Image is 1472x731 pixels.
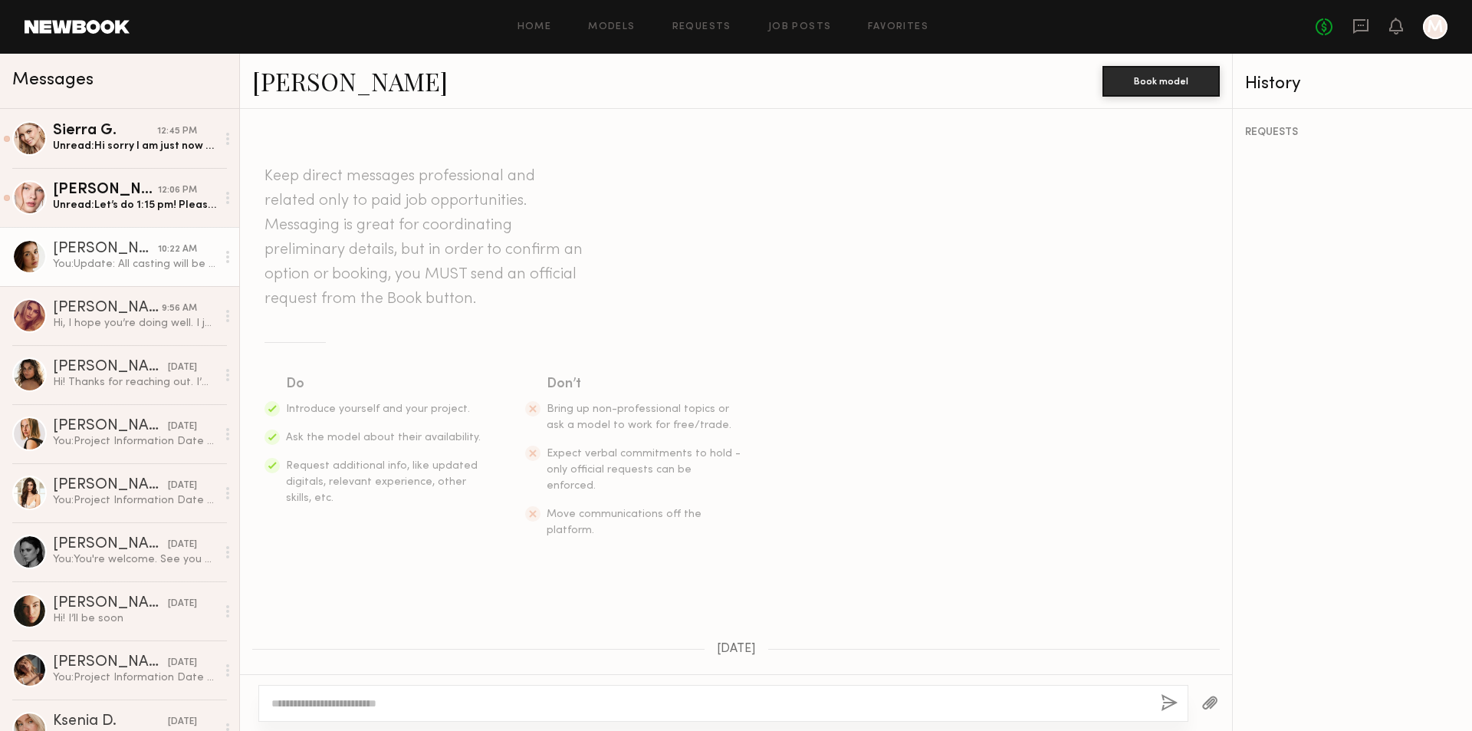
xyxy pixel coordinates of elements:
div: Hi, I hope you’re doing well. I just wanted to follow up and ask if you have any update for me re... [53,316,216,331]
div: You: You're welcome. See you next week!! Thank you [53,552,216,567]
a: Book model [1102,74,1220,87]
div: 9:56 AM [162,301,197,316]
div: [PERSON_NAME] [53,655,168,670]
div: You: Project Information Date & Time: [ September] Location: [ [GEOGRAPHIC_DATA]] Duration: [ App... [53,670,216,685]
span: Introduce yourself and your project. [286,404,470,414]
a: Home [517,22,552,32]
div: [DATE] [168,597,197,611]
div: Ksenia D. [53,714,168,729]
span: Request additional info, like updated digitals, relevant experience, other skills, etc. [286,461,478,503]
div: [PERSON_NAME] [53,301,162,316]
span: Bring up non-professional topics or ask a model to work for free/trade. [547,404,731,430]
div: [PERSON_NAME] [53,537,168,552]
div: [PERSON_NAME] [53,596,168,611]
div: Do [286,374,482,395]
span: Move communications off the platform. [547,509,701,535]
a: Job Posts [768,22,832,32]
div: Sierra G. [53,123,157,139]
a: [PERSON_NAME] [252,64,448,97]
div: [PERSON_NAME] [53,183,158,198]
div: 10:22 AM [158,242,197,257]
a: M [1423,15,1447,39]
div: Hi! Thanks for reaching out. I’m potentially interested. Would you let me know the date of the sh... [53,375,216,390]
div: You: Project Information Date & Time: [ September] Location: [ [GEOGRAPHIC_DATA]] Duration: [ App... [53,493,216,508]
div: [DATE] [168,361,197,375]
div: [DATE] [168,538,197,552]
div: [PERSON_NAME] [53,419,168,434]
div: REQUESTS [1245,127,1460,138]
div: [PERSON_NAME] [53,478,168,493]
div: Hi! I’ll be soon [53,611,216,626]
span: [DATE] [717,643,756,656]
button: Book model [1102,66,1220,97]
div: [PERSON_NAME] [53,360,168,375]
div: [PERSON_NAME] [53,242,158,257]
a: Favorites [868,22,928,32]
div: [DATE] [168,479,197,493]
a: Requests [672,22,731,32]
div: [DATE] [168,656,197,670]
div: You: Update: All casting will be on 9/11. Please let me know if you can come, and I can schedule ... [53,257,216,272]
div: Unread: Hi sorry I am just now seeing this. Would tmw or [DATE] work for a casting [53,139,216,153]
div: You: Project Information Date & Time: [ September] Location: [ [GEOGRAPHIC_DATA]] Duration: [ App... [53,434,216,449]
div: 12:45 PM [157,124,197,139]
div: [DATE] [168,420,197,434]
div: Unread: Let’s do 1:15 pm! Please send me address details and phone number i can contact when i’m ... [53,198,216,212]
span: Messages [12,71,94,89]
span: Ask the model about their availability. [286,433,481,443]
div: 12:06 PM [158,183,197,198]
span: Expect verbal commitments to hold - only official requests can be enforced. [547,449,741,491]
a: Models [588,22,635,32]
header: Keep direct messages professional and related only to paid job opportunities. Messaging is great ... [264,164,586,311]
div: History [1245,75,1460,93]
div: [DATE] [168,715,197,729]
div: Don’t [547,374,743,395]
